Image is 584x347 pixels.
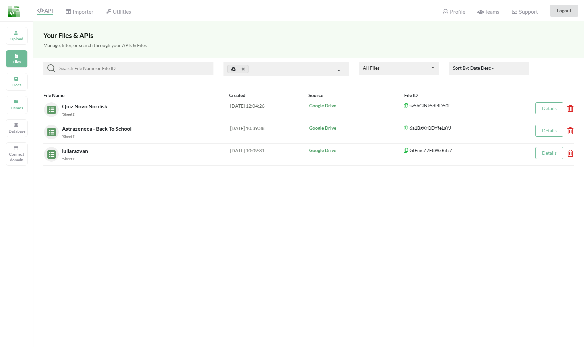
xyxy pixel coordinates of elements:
[44,125,56,136] img: sheets.7a1b7961.svg
[230,147,309,162] div: [DATE] 10:09:31
[8,6,20,17] img: LogoIcon.png
[542,128,557,133] a: Details
[62,125,133,132] span: Astrazeneca - Back To School
[55,64,211,72] input: Search File Name or File ID
[62,148,89,154] span: iuliarazvan
[9,151,25,163] p: Connect domain
[62,112,75,116] small: 'Sheet1'
[550,5,578,17] button: Logout
[404,92,418,98] b: File ID
[511,9,538,14] span: Support
[309,147,403,154] p: Google Drive
[403,125,518,131] p: 6a1BgXrQDYfeLaYJ
[43,92,64,98] b: File Name
[43,31,574,39] h3: Your Files & APIs
[403,147,518,154] p: GfEmcZ7E8WxRifzZ
[309,125,403,131] p: Google Drive
[470,64,491,71] div: Date Desc
[9,59,25,65] p: Files
[542,150,557,156] a: Details
[44,147,56,159] img: sheets.7a1b7961.svg
[65,8,93,15] span: Importer
[230,102,309,117] div: [DATE] 12:04:26
[9,128,25,134] p: Database
[47,64,55,72] img: searchIcon.svg
[542,105,557,111] a: Details
[37,7,53,14] span: API
[363,66,380,70] div: All Files
[229,92,245,98] b: Created
[309,102,403,109] p: Google Drive
[535,147,563,159] button: Details
[535,125,563,137] button: Details
[62,157,75,161] small: 'Sheet1'
[230,125,309,139] div: [DATE] 10:39:38
[9,36,25,42] p: Upload
[43,43,574,48] h5: Manage, filter, or search through your APIs & Files
[9,82,25,88] p: Docs
[442,8,465,15] span: Profile
[9,105,25,111] p: Demos
[403,102,518,109] p: sv5hGiNk5dI4D50f
[44,102,56,114] img: sheets.7a1b7961.svg
[309,92,323,98] b: Source
[62,103,109,109] span: Quiz Novo Nordisk
[62,134,75,139] small: 'Sheet1'
[477,8,499,15] span: Teams
[453,65,495,71] span: Sort By:
[105,8,131,15] span: Utilities
[535,102,563,114] button: Details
